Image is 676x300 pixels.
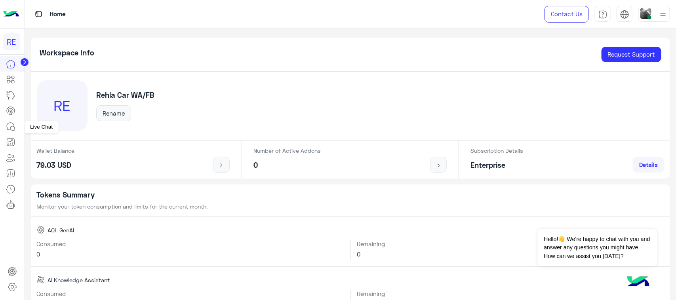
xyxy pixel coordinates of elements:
p: Wallet Balance [37,146,75,155]
img: AQL GenAI [37,226,45,234]
p: Monitor your token consumption and limits for the current month. [37,202,665,211]
img: AI Knowledge Assistant [37,276,45,284]
img: userImage [640,8,651,19]
h6: 0 [37,251,345,258]
img: icon [217,162,227,169]
span: Hello!👋 We're happy to chat with you and answer any questions you might have. How can we assist y... [538,229,657,266]
span: AQL GenAI [48,226,74,234]
h6: Remaining [357,290,664,297]
h5: Workspace Info [40,48,94,57]
div: RE [37,80,88,131]
img: tab [34,9,44,19]
img: tab [598,10,607,19]
h5: 0 [254,161,321,170]
p: Number of Active Addons [254,146,321,155]
h6: Consumed [37,240,345,247]
h6: Remaining [357,240,664,247]
p: Subscription Details [471,146,524,155]
h5: 79.03 USD [37,161,75,170]
a: tab [595,6,611,23]
h6: 0 [357,251,664,258]
img: Logo [3,6,19,23]
img: tab [620,10,629,19]
button: Rename [96,105,131,121]
a: Request Support [602,47,661,63]
span: Details [639,161,658,168]
a: Contact Us [545,6,589,23]
h5: Enterprise [471,161,524,170]
a: Details [633,157,664,173]
h6: Consumed [37,290,345,297]
img: hulul-logo.png [625,268,652,296]
h5: Rehla Car WA/FB [96,91,154,100]
img: profile [658,9,668,19]
div: Live Chat [24,121,59,133]
div: RE [3,33,20,50]
span: AI Knowledge Assistant [48,276,110,284]
p: Home [50,9,66,20]
img: icon [434,162,444,169]
h5: Tokens Summary [37,190,665,199]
